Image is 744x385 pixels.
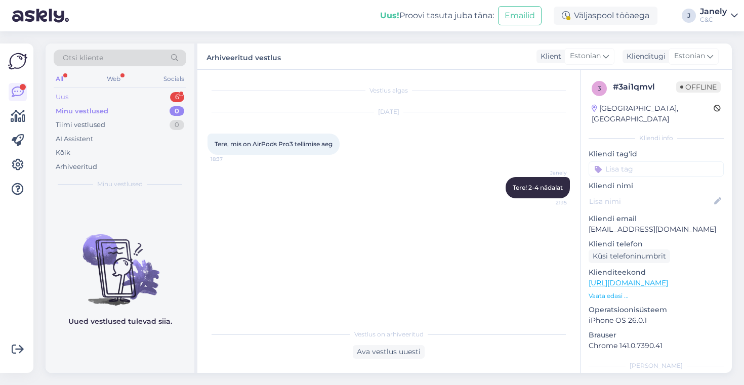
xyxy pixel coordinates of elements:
div: Arhiveeritud [56,162,97,172]
div: Proovi tasuta juba täna: [380,10,494,22]
input: Lisa nimi [589,196,712,207]
p: Operatsioonisüsteem [589,305,724,315]
p: Vaata edasi ... [589,291,724,301]
b: Uus! [380,11,399,20]
a: [URL][DOMAIN_NAME] [589,278,668,287]
p: [EMAIL_ADDRESS][DOMAIN_NAME] [589,224,724,235]
p: Kliendi email [589,213,724,224]
span: Tere, mis on AirPods Pro3 tellimise aeg [215,140,333,148]
div: Klienditugi [623,51,666,62]
div: J [682,9,696,23]
span: 3 [598,84,601,92]
p: iPhone OS 26.0.1 [589,315,724,326]
button: Emailid [498,6,542,25]
span: Tere! 2-4 nädalat [513,184,563,191]
span: Janely [529,169,567,177]
div: [PERSON_NAME] [589,361,724,370]
span: Vestlus on arhiveeritud [354,330,424,339]
p: Kliendi tag'id [589,149,724,159]
div: Minu vestlused [56,106,108,116]
p: Brauser [589,330,724,340]
div: Klient [536,51,561,62]
div: Kliendi info [589,134,724,143]
div: # 3ai1qmvl [613,81,676,93]
p: Kliendi nimi [589,181,724,191]
div: 0 [170,120,184,130]
div: AI Assistent [56,134,93,144]
span: Offline [676,81,721,93]
div: Kõik [56,148,70,158]
input: Lisa tag [589,161,724,177]
p: Klienditeekond [589,267,724,278]
span: Estonian [570,51,601,62]
span: Estonian [674,51,705,62]
span: Otsi kliente [63,53,103,63]
div: Küsi telefoninumbrit [589,249,670,263]
div: [GEOGRAPHIC_DATA], [GEOGRAPHIC_DATA] [592,103,714,124]
div: Janely [700,8,727,16]
div: Socials [161,72,186,85]
p: Chrome 141.0.7390.41 [589,340,724,351]
p: Uued vestlused tulevad siia. [68,316,172,327]
div: Väljaspool tööaega [554,7,657,25]
div: Ava vestlus uuesti [353,345,425,359]
span: 18:37 [211,155,249,163]
div: Vestlus algas [208,86,570,95]
div: Tiimi vestlused [56,120,105,130]
div: 6 [170,92,184,102]
div: Uus [56,92,68,102]
p: Kliendi telefon [589,239,724,249]
div: All [54,72,65,85]
a: JanelyC&C [700,8,738,24]
div: C&C [700,16,727,24]
label: Arhiveeritud vestlus [206,50,281,63]
img: Askly Logo [8,52,27,71]
img: No chats [46,216,194,307]
div: [DATE] [208,107,570,116]
div: 0 [170,106,184,116]
span: Minu vestlused [97,180,143,189]
span: 21:15 [529,199,567,206]
div: Web [105,72,122,85]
